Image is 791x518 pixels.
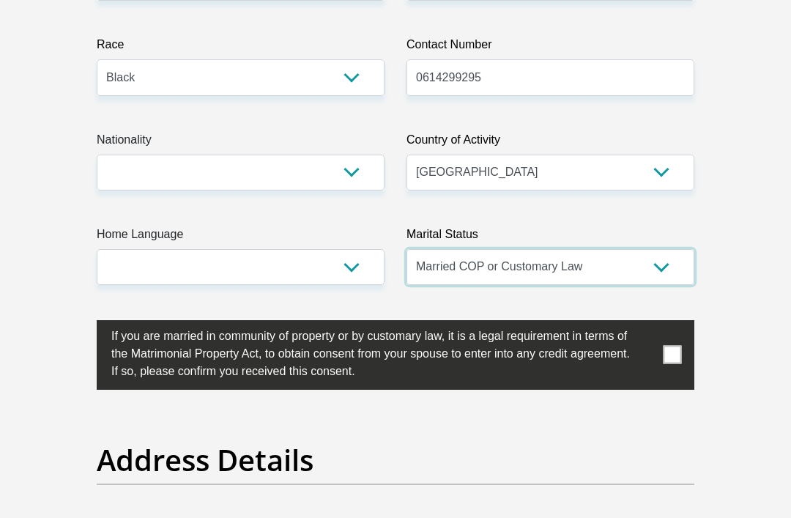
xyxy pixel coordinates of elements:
[406,36,694,59] label: Contact Number
[97,131,385,155] label: Nationality
[406,226,694,249] label: Marital Status
[97,320,634,384] label: If you are married in community of property or by customary law, it is a legal requirement in ter...
[406,59,694,95] input: Contact Number
[406,131,694,155] label: Country of Activity
[97,226,385,249] label: Home Language
[97,443,694,478] h2: Address Details
[97,36,385,59] label: Race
